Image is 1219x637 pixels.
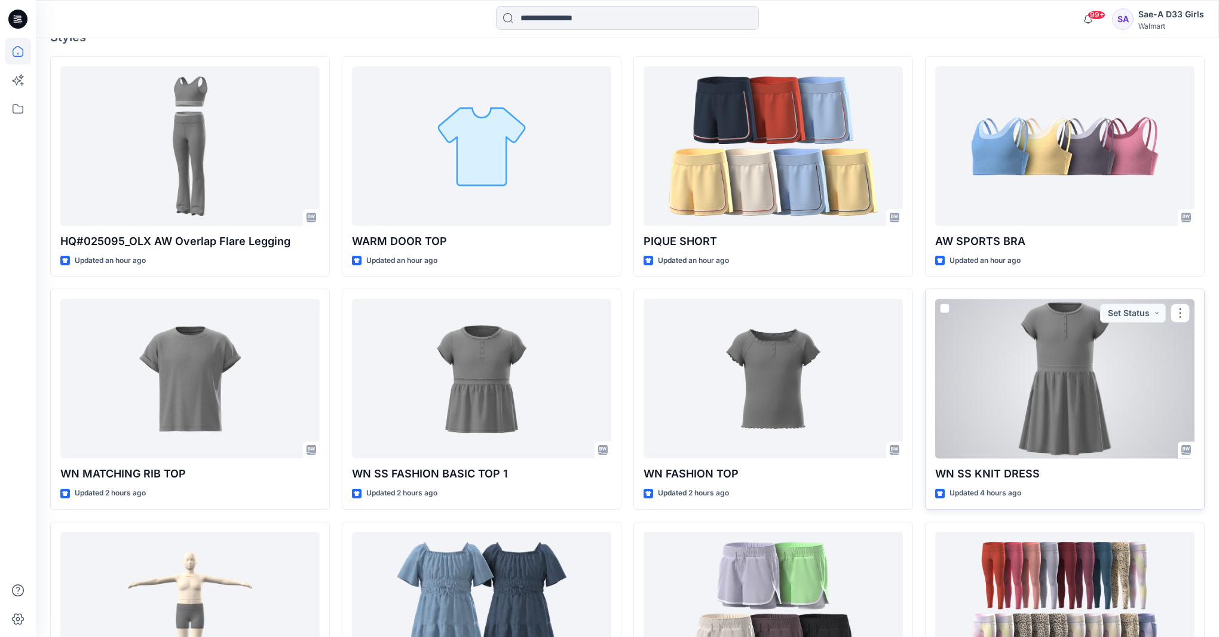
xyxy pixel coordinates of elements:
[60,465,320,482] p: WN MATCHING RIB TOP
[950,255,1021,267] p: Updated an hour ago
[352,465,611,482] p: WN SS FASHION BASIC TOP 1
[644,299,903,458] a: WN FASHION TOP
[366,255,437,267] p: Updated an hour ago
[1138,7,1204,22] div: Sae-A D33 Girls
[935,465,1195,482] p: WN SS KNIT DRESS
[352,233,611,250] p: WARM DOOR TOP
[75,487,146,500] p: Updated 2 hours ago
[935,299,1195,458] a: WN SS KNIT DRESS
[1088,10,1105,20] span: 99+
[658,255,729,267] p: Updated an hour ago
[60,66,320,226] a: HQ#025095_OLX AW Overlap Flare Legging
[352,66,611,226] a: WARM DOOR TOP
[644,66,903,226] a: PIQUE SHORT
[1112,8,1134,30] div: SA
[352,299,611,458] a: WN SS FASHION BASIC TOP 1
[60,299,320,458] a: WN MATCHING RIB TOP
[366,487,437,500] p: Updated 2 hours ago
[950,487,1021,500] p: Updated 4 hours ago
[75,255,146,267] p: Updated an hour ago
[658,487,729,500] p: Updated 2 hours ago
[644,233,903,250] p: PIQUE SHORT
[1138,22,1204,30] div: Walmart
[644,465,903,482] p: WN FASHION TOP
[935,66,1195,226] a: AW SPORTS BRA
[935,233,1195,250] p: AW SPORTS BRA
[60,233,320,250] p: HQ#025095_OLX AW Overlap Flare Legging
